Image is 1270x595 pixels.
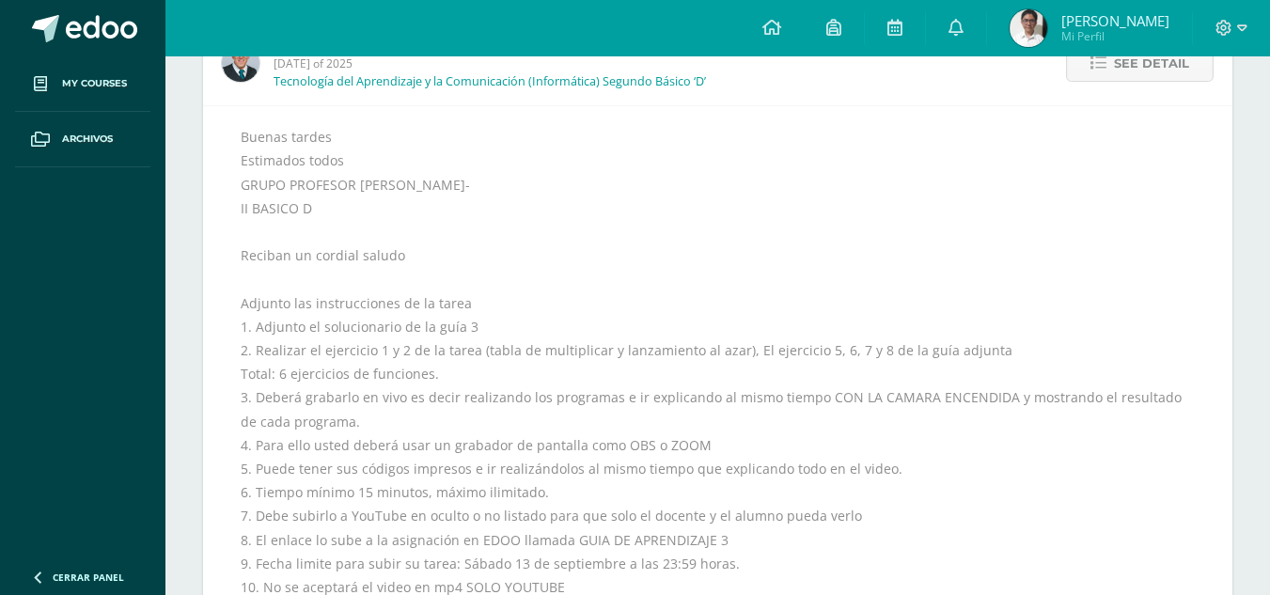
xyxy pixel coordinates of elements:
span: [DATE] of 2025 [274,55,733,71]
img: 2306758994b507d40baaa54be1d4aa7e.png [222,44,259,82]
img: d11e657319e0700392c30c5660fad5bd.png [1010,9,1047,47]
p: Tecnología del Aprendizaje y la Comunicación (Informática) Segundo Básico ‘D’ [274,74,706,89]
span: Cerrar panel [53,571,124,584]
span: My courses [62,76,127,91]
span: [PERSON_NAME] [1061,11,1169,30]
a: My courses [15,56,150,112]
span: See detail [1114,46,1189,81]
a: Archivos [15,112,150,167]
span: Archivos [62,132,113,147]
span: Mi Perfil [1061,28,1169,44]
